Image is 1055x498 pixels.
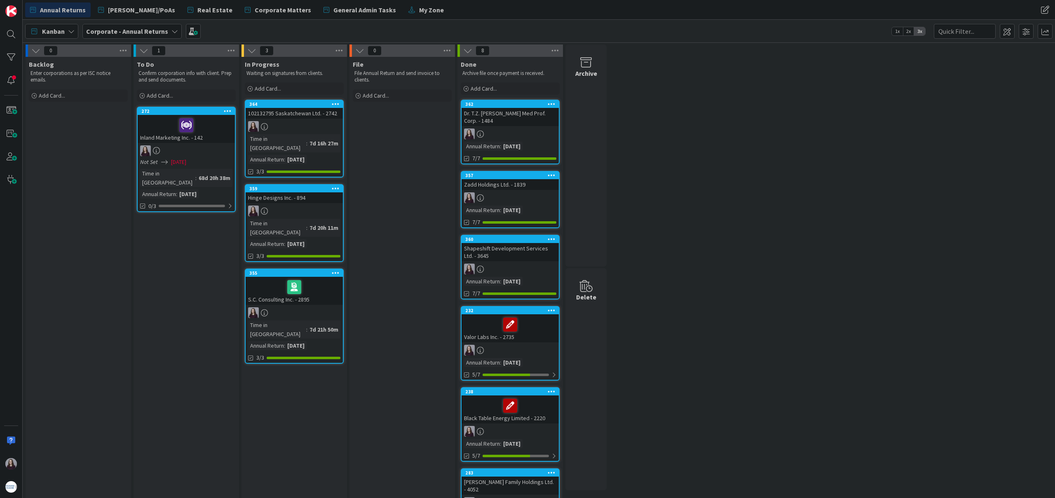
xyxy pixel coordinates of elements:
[464,345,475,355] img: BC
[892,27,903,35] span: 1x
[245,100,344,178] a: 364102132795 Saskatchewan Ltd. - 2742BCTime in [GEOGRAPHIC_DATA]:7d 16h 27mAnnual Return:[DATE]3/3
[245,184,344,262] a: 359Hinge Designs Inc. - 894BCTime in [GEOGRAPHIC_DATA]:7d 20h 11mAnnual Return:[DATE]3/3
[476,46,490,56] span: 8
[500,206,501,215] span: :
[256,167,264,176] span: 3/3
[248,155,284,164] div: Annual Return
[138,145,235,156] div: BC
[903,27,914,35] span: 2x
[465,389,559,395] div: 238
[197,5,232,15] span: Real Estate
[462,101,559,126] div: 362Dr. T.Z. [PERSON_NAME] Med Prof. Corp. - 1484
[246,307,343,318] div: BC
[462,426,559,437] div: BC
[248,307,259,318] img: BC
[464,439,500,448] div: Annual Return
[462,307,559,342] div: 232Valor Labs Inc. - 2735
[461,100,560,164] a: 362Dr. T.Z. [PERSON_NAME] Med Prof. Corp. - 1484BCAnnual Return:[DATE]7/7
[500,277,501,286] span: :
[246,269,343,305] div: 355S.C. Consulting Inc. - 2895
[472,218,480,227] span: 7/7
[472,289,480,298] span: 7/7
[472,154,480,163] span: 7/7
[255,5,311,15] span: Corporate Matters
[363,92,389,99] span: Add Card...
[39,92,65,99] span: Add Card...
[248,121,259,132] img: BC
[501,142,523,151] div: [DATE]
[240,2,316,17] a: Corporate Matters
[462,236,559,243] div: 360
[141,108,235,114] div: 272
[249,186,343,192] div: 359
[462,192,559,203] div: BC
[138,108,235,115] div: 272
[152,46,166,56] span: 1
[183,2,237,17] a: Real Estate
[461,306,560,381] a: 232Valor Labs Inc. - 2735BCAnnual Return:[DATE]5/7
[25,2,91,17] a: Annual Returns
[462,469,559,495] div: 283[PERSON_NAME] Family Holdings Ltd. - 4052
[249,270,343,276] div: 355
[42,26,65,36] span: Kanban
[462,243,559,261] div: Shapeshift Development Services Ltd. - 3645
[138,70,234,84] p: Confirm corporation info with client. Prep and send documents.
[462,172,559,190] div: 357Zadd Holdings Ltd. - 1839
[462,236,559,261] div: 360Shapeshift Development Services Ltd. - 3645
[108,5,175,15] span: [PERSON_NAME]/PoAs
[465,173,559,178] div: 357
[368,46,382,56] span: 0
[246,108,343,119] div: 102132795 Saskatchewan Ltd. - 2742
[501,206,523,215] div: [DATE]
[147,92,173,99] span: Add Card...
[246,101,343,119] div: 364102132795 Saskatchewan Ltd. - 2742
[403,2,449,17] a: My Zone
[246,185,343,203] div: 359Hinge Designs Inc. - 894
[285,155,307,164] div: [DATE]
[461,235,560,299] a: 360Shapeshift Development Services Ltd. - 3645BCAnnual Return:[DATE]7/7
[246,121,343,132] div: BC
[245,269,344,364] a: 355S.C. Consulting Inc. - 2895BCTime in [GEOGRAPHIC_DATA]:7d 21h 50mAnnual Return:[DATE]3/3
[501,439,523,448] div: [DATE]
[465,470,559,476] div: 283
[934,24,996,39] input: Quick Filter...
[138,108,235,143] div: 272Inland Marketing Inc. - 142
[353,60,363,68] span: File
[285,341,307,350] div: [DATE]
[246,192,343,203] div: Hinge Designs Inc. - 894
[284,239,285,248] span: :
[171,158,186,166] span: [DATE]
[462,314,559,342] div: Valor Labs Inc. - 2735
[461,60,476,68] span: Done
[256,353,264,362] span: 3/3
[464,206,500,215] div: Annual Return
[197,173,232,182] div: 68d 20h 38m
[306,223,307,232] span: :
[464,129,475,139] img: BC
[140,189,176,199] div: Annual Return
[464,358,500,367] div: Annual Return
[461,171,560,228] a: 357Zadd Holdings Ltd. - 1839BCAnnual Return:[DATE]7/7
[248,219,306,237] div: Time in [GEOGRAPHIC_DATA]
[284,155,285,164] span: :
[248,134,306,152] div: Time in [GEOGRAPHIC_DATA]
[462,307,559,314] div: 232
[500,439,501,448] span: :
[246,206,343,216] div: BC
[462,179,559,190] div: Zadd Holdings Ltd. - 1839
[462,388,559,423] div: 238Black Table Energy Limited - 2220
[472,451,480,460] span: 5/7
[461,387,560,462] a: 238Black Table Energy Limited - 2220BCAnnual Return:[DATE]5/7
[419,5,444,15] span: My Zone
[44,46,58,56] span: 0
[140,158,158,166] i: Not Set
[462,388,559,395] div: 238
[464,142,500,151] div: Annual Return
[137,60,154,68] span: To Do
[246,101,343,108] div: 364
[471,85,497,92] span: Add Card...
[307,139,340,148] div: 7d 16h 27m
[137,107,236,212] a: 272Inland Marketing Inc. - 142BCNot Set[DATE]Time in [GEOGRAPHIC_DATA]:68d 20h 38mAnnual Return:[...
[248,206,259,216] img: BC
[307,223,340,232] div: 7d 20h 11m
